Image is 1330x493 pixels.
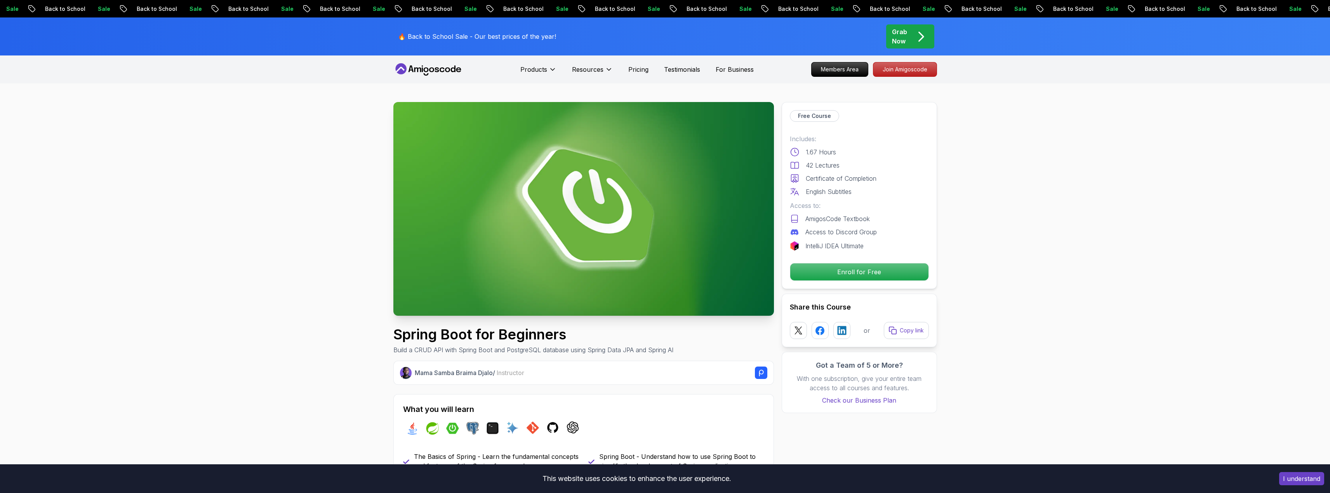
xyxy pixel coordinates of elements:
p: 42 Lectures [806,161,840,170]
p: Sale [1004,5,1029,13]
p: Back to School [401,5,454,13]
img: postgres logo [466,422,478,434]
p: Build a CRUD API with Spring Boot and PostgreSQL database using Spring Data JPA and Spring AI [393,345,673,355]
p: Members Area [812,62,868,76]
p: Sale [454,5,479,13]
p: Back to School [1226,5,1279,13]
a: Check our Business Plan [790,396,929,405]
p: Sale [546,5,570,13]
img: spring-boot-for-beginners_thumbnail [393,102,774,316]
p: Sale [1187,5,1212,13]
h2: Share this Course [790,302,929,313]
button: Enroll for Free [790,263,929,281]
p: Sale [912,5,937,13]
img: Nelson Djalo [400,367,412,379]
p: Sale [637,5,662,13]
p: Back to School [584,5,637,13]
p: Access to: [790,201,929,210]
p: Back to School [35,5,87,13]
p: Enroll for Free [790,263,928,280]
p: Sale [821,5,845,13]
a: Pricing [628,65,648,74]
span: Instructor [497,369,524,377]
img: terminal logo [486,422,499,434]
a: Join Amigoscode [873,62,937,77]
p: Access to Discord Group [805,227,877,237]
p: Sale [271,5,296,13]
button: Resources [572,65,613,80]
p: or [864,326,870,335]
p: Back to School [859,5,912,13]
p: Sale [362,5,387,13]
button: Accept cookies [1279,472,1324,485]
img: git logo [526,422,539,434]
a: For Business [716,65,754,74]
p: Free Course [798,112,831,120]
p: Certificate of Completion [806,174,876,183]
p: Copy link [900,327,924,334]
h1: Spring Boot for Beginners [393,327,673,342]
p: Back to School [218,5,271,13]
p: Includes: [790,134,929,144]
p: English Subtitles [806,187,852,196]
p: Back to School [951,5,1004,13]
p: Resources [572,65,603,74]
p: Sale [87,5,112,13]
button: Copy link [884,322,929,339]
p: Back to School [676,5,729,13]
img: java logo [406,422,418,435]
p: Back to School [1134,5,1187,13]
p: Back to School [309,5,362,13]
p: Sale [179,5,204,13]
p: 1.67 Hours [806,147,836,157]
p: Grab Now [892,27,907,46]
p: Back to School [126,5,179,13]
p: Spring Boot - Understand how to use Spring Boot to simplify the development of Spring applications. [599,452,764,471]
img: spring logo [426,422,438,435]
p: Sale [729,5,754,13]
p: Mama Samba Braima Djalo / [415,368,524,377]
div: This website uses cookies to enhance the user experience. [6,470,1267,487]
p: 🔥 Back to School Sale - Our best prices of the year! [398,32,556,41]
p: Sale [1279,5,1304,13]
img: spring-boot logo [446,422,459,435]
p: The Basics of Spring - Learn the fundamental concepts and features of the Spring framework. [414,452,579,471]
img: chatgpt logo [567,421,579,434]
img: ai logo [506,422,519,434]
a: Members Area [811,62,868,77]
img: jetbrains logo [790,241,799,251]
p: Back to School [768,5,821,13]
p: With one subscription, give your entire team access to all courses and features. [790,374,929,393]
h2: What you will learn [403,404,764,415]
p: AmigosCode Textbook [805,214,870,223]
p: Sale [1095,5,1120,13]
button: Products [520,65,556,80]
a: Testimonials [664,65,700,74]
p: Products [520,65,547,74]
p: IntelliJ IDEA Ultimate [805,241,864,251]
p: Join Amigoscode [873,62,937,76]
p: Back to School [1043,5,1095,13]
p: Back to School [493,5,546,13]
h3: Got a Team of 5 or More? [790,360,929,371]
img: github logo [546,422,559,434]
